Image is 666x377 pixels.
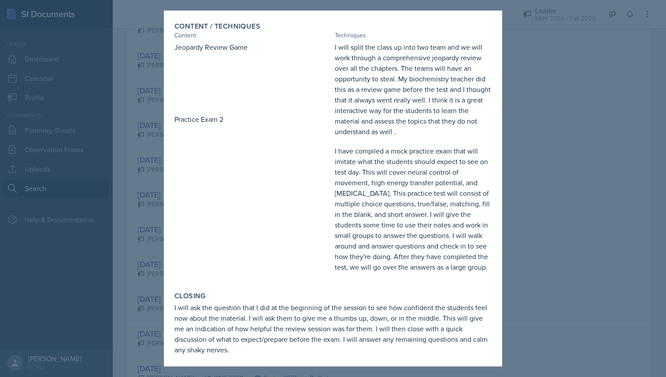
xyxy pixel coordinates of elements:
[174,114,331,124] p: Practice Exam 2
[174,31,331,40] div: Content
[174,22,260,31] label: Content / Techniques
[174,292,206,300] label: Closing
[174,366,222,374] label: Reflections
[174,42,331,52] p: Jeopardy Review Game
[335,42,492,137] p: I will split the class up into two team and we will work through a comprehensive jeopardy review ...
[335,146,492,272] p: I have compiled a mock practice exam that will imitate what the students should expect to see on ...
[174,302,492,355] p: I will ask the question that I did at the beginning of the session to see how confident the stude...
[335,31,492,40] div: Techniques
